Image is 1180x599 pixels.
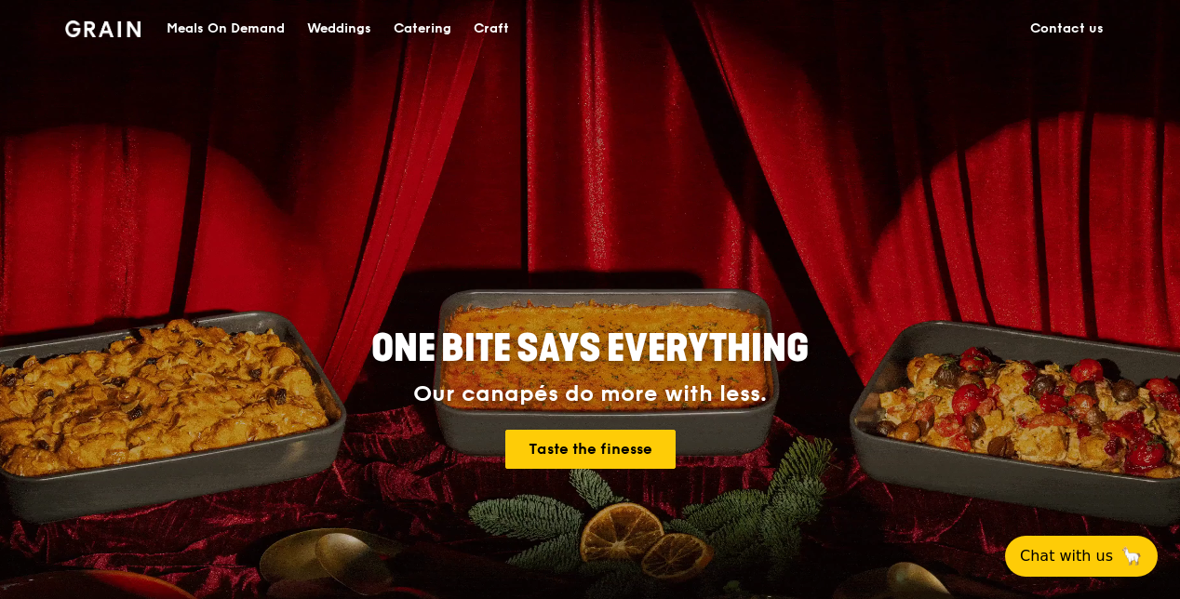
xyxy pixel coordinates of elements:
a: Contact us [1019,1,1115,57]
a: Taste the finesse [505,430,676,469]
span: Chat with us [1020,545,1113,567]
div: Craft [474,1,509,57]
a: Craft [463,1,520,57]
span: ONE BITE SAYS EVERYTHING [371,326,809,371]
a: Catering [382,1,463,57]
a: Weddings [296,1,382,57]
div: Our canapés do more with less. [255,381,925,407]
div: Catering [394,1,451,57]
img: Grain [65,20,141,37]
div: Meals On Demand [167,1,285,57]
button: Chat with us🦙 [1005,536,1158,577]
span: 🦙 [1120,545,1143,567]
div: Weddings [307,1,371,57]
